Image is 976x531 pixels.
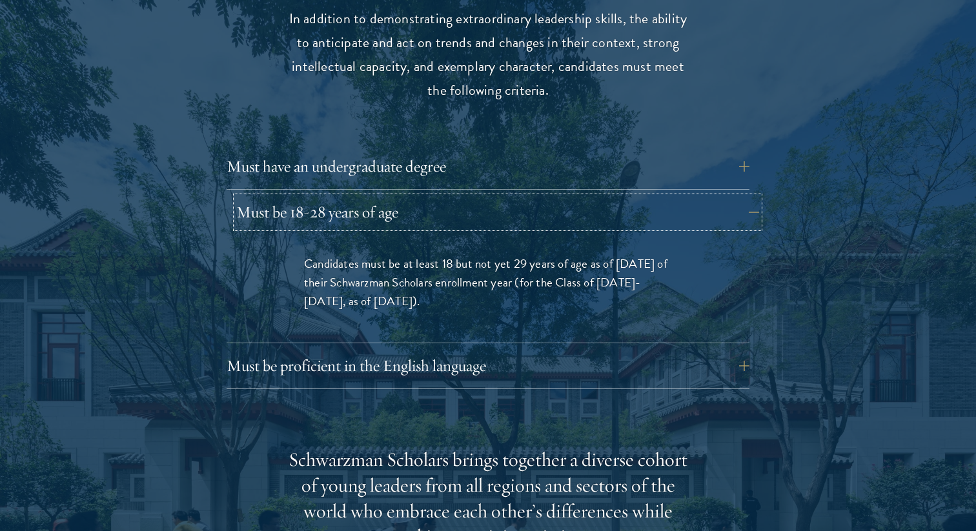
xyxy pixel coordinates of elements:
[304,254,667,310] span: Candidates must be at least 18 but not yet 29 years of age as of [DATE] of their Schwarzman Schol...
[227,350,749,381] button: Must be proficient in the English language
[227,151,749,182] button: Must have an undergraduate degree
[236,197,759,228] button: Must be 18-28 years of age
[288,7,688,103] p: In addition to demonstrating extraordinary leadership skills, the ability to anticipate and act o...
